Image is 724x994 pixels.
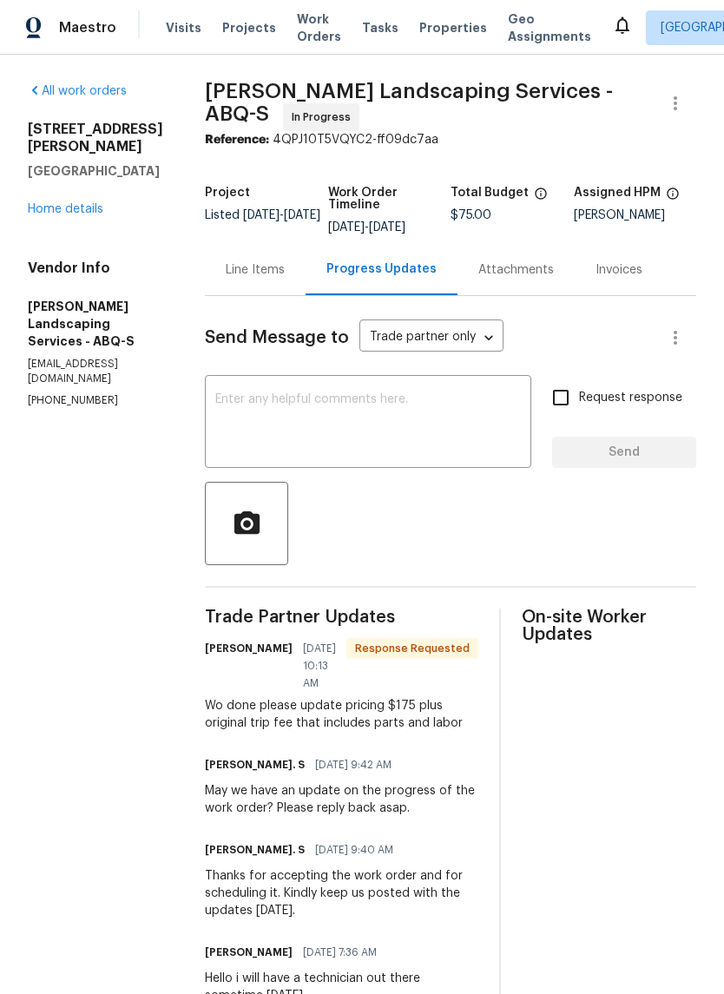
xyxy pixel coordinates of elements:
[222,19,276,36] span: Projects
[205,609,478,626] span: Trade Partner Updates
[666,187,680,209] span: The hpm assigned to this work order.
[28,260,163,277] h4: Vendor Info
[205,329,349,346] span: Send Message to
[28,298,163,350] h5: [PERSON_NAME] Landscaping Services - ABQ-S
[205,867,478,919] div: Thanks for accepting the work order and for scheduling it. Kindly keep us posted with the updates...
[205,697,478,732] div: Wo done please update pricing $175 plus original trip fee that includes parts and labor
[28,162,163,180] h5: [GEOGRAPHIC_DATA]
[508,10,591,45] span: Geo Assignments
[205,944,293,961] h6: [PERSON_NAME]
[303,640,336,692] span: [DATE] 10:13 AM
[243,209,280,221] span: [DATE]
[451,187,529,199] h5: Total Budget
[205,756,305,773] h6: [PERSON_NAME]. S
[59,19,116,36] span: Maestro
[205,131,696,148] div: 4QPJ10T5VQYC2-ff09dc7aa
[362,22,398,34] span: Tasks
[243,209,320,221] span: -
[596,261,642,279] div: Invoices
[205,81,613,124] span: [PERSON_NAME] Landscaping Services - ABQ-S
[534,187,548,209] span: The total cost of line items that have been proposed by Opendoor. This sum includes line items th...
[369,221,405,234] span: [DATE]
[328,187,451,211] h5: Work Order Timeline
[328,221,405,234] span: -
[205,187,250,199] h5: Project
[297,10,341,45] span: Work Orders
[28,121,163,155] h2: [STREET_ADDRESS][PERSON_NAME]
[205,782,478,817] div: May we have an update on the progress of the work order? Please reply back asap.
[478,261,554,279] div: Attachments
[205,134,269,146] b: Reference:
[328,221,365,234] span: [DATE]
[28,85,127,97] a: All work orders
[315,841,393,859] span: [DATE] 9:40 AM
[28,203,103,215] a: Home details
[522,609,696,643] span: On-site Worker Updates
[359,324,504,352] div: Trade partner only
[348,640,477,657] span: Response Requested
[28,357,163,386] p: [EMAIL_ADDRESS][DOMAIN_NAME]
[419,19,487,36] span: Properties
[579,389,682,407] span: Request response
[292,109,358,126] span: In Progress
[284,209,320,221] span: [DATE]
[451,209,491,221] span: $75.00
[205,209,320,221] span: Listed
[574,187,661,199] h5: Assigned HPM
[574,209,697,221] div: [PERSON_NAME]
[205,640,293,657] h6: [PERSON_NAME]
[315,756,392,773] span: [DATE] 9:42 AM
[326,260,437,278] div: Progress Updates
[226,261,285,279] div: Line Items
[205,841,305,859] h6: [PERSON_NAME]. S
[166,19,201,36] span: Visits
[303,944,377,961] span: [DATE] 7:36 AM
[28,393,163,408] p: [PHONE_NUMBER]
